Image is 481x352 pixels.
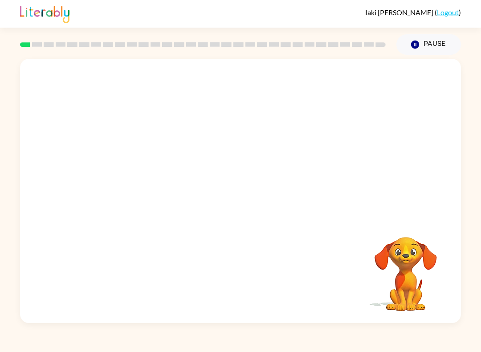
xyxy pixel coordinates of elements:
[437,8,459,16] a: Logout
[361,223,450,312] video: Your browser must support playing .mp4 files to use Literably. Please try using another browser.
[20,4,69,23] img: Literably
[396,34,461,55] button: Pause
[365,8,435,16] span: Iaki [PERSON_NAME]
[365,8,461,16] div: ( )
